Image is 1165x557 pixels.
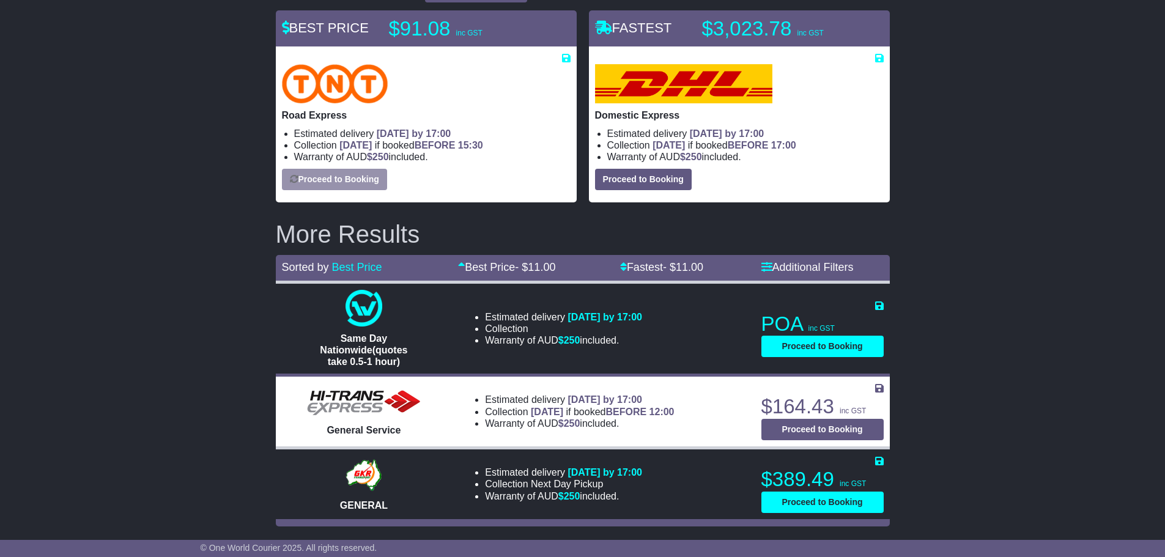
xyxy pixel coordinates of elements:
span: BEFORE [415,140,456,150]
p: $91.08 [389,17,542,41]
img: One World Courier: Same Day Nationwide(quotes take 0.5-1 hour) [346,290,382,326]
button: Proceed to Booking [761,336,884,357]
span: - $ [515,261,555,273]
span: GENERAL [340,500,388,511]
span: if booked [531,407,674,417]
span: [DATE] [339,140,372,150]
span: inc GST [840,479,866,488]
span: Next Day Pickup [531,479,603,489]
span: if booked [653,140,796,150]
img: GKR: GENERAL [342,457,385,493]
li: Collection [607,139,884,151]
span: inc GST [840,407,866,415]
li: Warranty of AUD included. [294,151,571,163]
span: Same Day Nationwide(quotes take 0.5-1 hour) [320,333,407,367]
span: inc GST [797,29,823,37]
li: Warranty of AUD included. [485,418,674,429]
p: $164.43 [761,394,884,419]
span: 250 [564,335,580,345]
span: inc GST [808,324,835,333]
li: Collection [485,478,642,490]
span: 15:30 [458,140,483,150]
p: Domestic Express [595,109,884,121]
li: Warranty of AUD included. [485,334,642,346]
span: 17:00 [771,140,796,150]
li: Estimated delivery [485,467,642,478]
span: 250 [686,152,702,162]
span: 11.00 [676,261,703,273]
button: Proceed to Booking [761,492,884,513]
span: 250 [564,418,580,429]
span: Sorted by [282,261,329,273]
p: Road Express [282,109,571,121]
span: 11.00 [528,261,555,273]
li: Warranty of AUD included. [485,490,642,502]
p: $389.49 [761,467,884,492]
span: 250 [372,152,389,162]
span: [DATE] by 17:00 [568,394,642,405]
span: $ [558,418,580,429]
span: FASTEST [595,20,672,35]
button: Proceed to Booking [282,169,387,190]
li: Estimated delivery [294,128,571,139]
a: Additional Filters [761,261,854,273]
button: Proceed to Booking [595,169,692,190]
span: 12:00 [649,407,675,417]
span: 250 [564,491,580,501]
span: [DATE] by 17:00 [690,128,764,139]
li: Warranty of AUD included. [607,151,884,163]
span: - $ [663,261,703,273]
p: $3,023.78 [702,17,855,41]
span: if booked [339,140,483,150]
span: [DATE] [531,407,563,417]
span: $ [558,491,580,501]
img: HiTrans: General Service [303,388,425,418]
span: $ [680,152,702,162]
a: Fastest- $11.00 [620,261,703,273]
h2: More Results [276,221,890,248]
span: BEFORE [728,140,769,150]
span: General Service [327,425,401,435]
span: [DATE] by 17:00 [568,312,642,322]
li: Collection [485,406,674,418]
li: Estimated delivery [485,311,642,323]
span: [DATE] by 17:00 [377,128,451,139]
span: BEST PRICE [282,20,369,35]
span: BEFORE [605,407,646,417]
span: $ [367,152,389,162]
li: Collection [485,323,642,334]
span: © One World Courier 2025. All rights reserved. [201,543,377,553]
a: Best Price- $11.00 [458,261,555,273]
span: [DATE] [653,140,685,150]
span: [DATE] by 17:00 [568,467,642,478]
img: DHL: Domestic Express [595,64,772,103]
p: POA [761,312,884,336]
button: Proceed to Booking [761,419,884,440]
span: inc GST [456,29,483,37]
li: Estimated delivery [485,394,674,405]
li: Estimated delivery [607,128,884,139]
span: $ [558,335,580,345]
img: TNT Domestic: Road Express [282,64,388,103]
li: Collection [294,139,571,151]
a: Best Price [332,261,382,273]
